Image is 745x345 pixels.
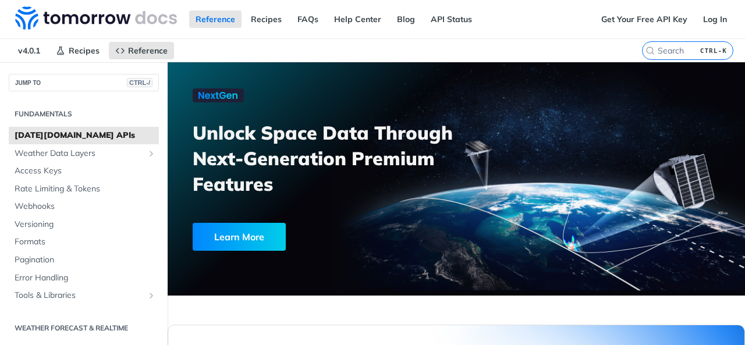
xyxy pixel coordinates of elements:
[9,127,159,144] a: [DATE][DOMAIN_NAME] APIs
[49,42,106,59] a: Recipes
[127,78,152,87] span: CTRL-/
[645,46,655,55] svg: Search
[15,148,144,159] span: Weather Data Layers
[244,10,288,28] a: Recipes
[9,287,159,304] a: Tools & LibrariesShow subpages for Tools & Libraries
[697,10,733,28] a: Log In
[15,6,177,30] img: Tomorrow.io Weather API Docs
[9,269,159,287] a: Error Handling
[189,10,242,28] a: Reference
[9,162,159,180] a: Access Keys
[15,183,156,195] span: Rate Limiting & Tokens
[69,45,100,56] span: Recipes
[128,45,168,56] span: Reference
[15,219,156,230] span: Versioning
[15,201,156,212] span: Webhooks
[9,180,159,198] a: Rate Limiting & Tokens
[9,233,159,251] a: Formats
[15,272,156,284] span: Error Handling
[12,42,47,59] span: v4.0.1
[9,198,159,215] a: Webhooks
[424,10,478,28] a: API Status
[15,236,156,248] span: Formats
[109,42,174,59] a: Reference
[9,109,159,119] h2: Fundamentals
[193,120,469,197] h3: Unlock Space Data Through Next-Generation Premium Features
[291,10,325,28] a: FAQs
[9,74,159,91] button: JUMP TOCTRL-/
[9,216,159,233] a: Versioning
[391,10,421,28] a: Blog
[595,10,694,28] a: Get Your Free API Key
[15,290,144,301] span: Tools & Libraries
[147,149,156,158] button: Show subpages for Weather Data Layers
[193,223,414,251] a: Learn More
[147,291,156,300] button: Show subpages for Tools & Libraries
[9,323,159,333] h2: Weather Forecast & realtime
[193,88,244,102] img: NextGen
[15,165,156,177] span: Access Keys
[697,45,730,56] kbd: CTRL-K
[9,145,159,162] a: Weather Data LayersShow subpages for Weather Data Layers
[193,223,286,251] div: Learn More
[15,254,156,266] span: Pagination
[9,251,159,269] a: Pagination
[328,10,388,28] a: Help Center
[15,130,156,141] span: [DATE][DOMAIN_NAME] APIs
